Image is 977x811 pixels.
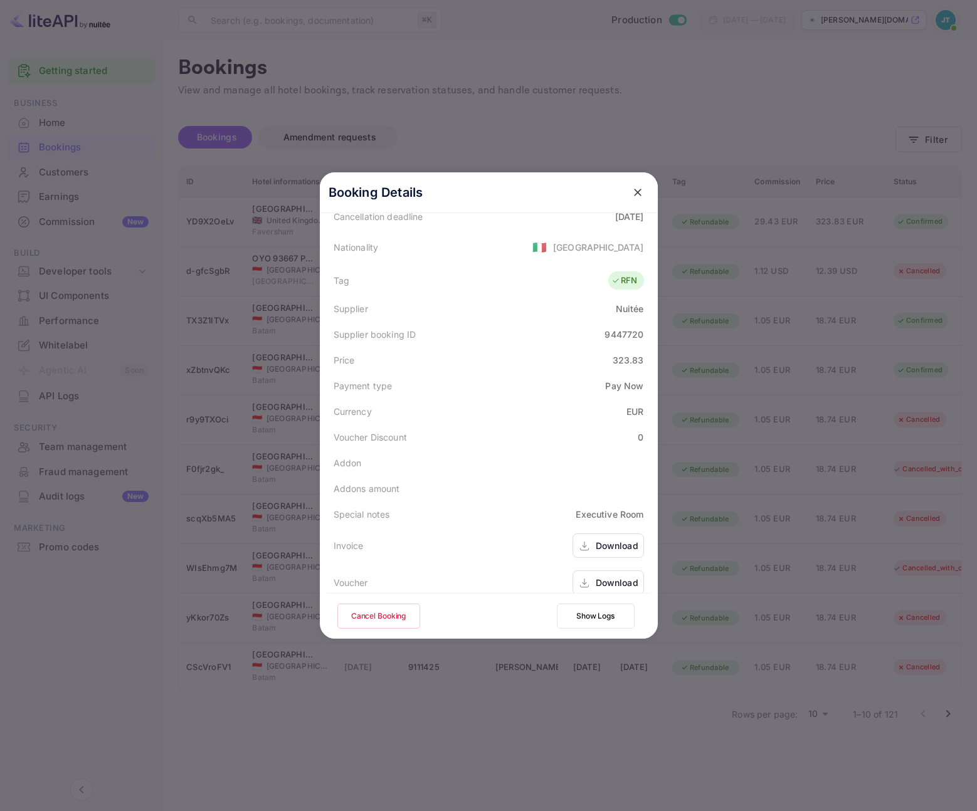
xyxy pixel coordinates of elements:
[334,508,390,521] div: Special notes
[611,275,637,287] div: RFN
[334,241,379,254] div: Nationality
[638,431,643,444] div: 0
[334,405,372,418] div: Currency
[334,302,368,315] div: Supplier
[576,508,643,521] div: Executive Room
[329,183,423,202] p: Booking Details
[605,328,643,341] div: 9447720
[532,236,547,258] span: United States
[334,328,416,341] div: Supplier booking ID
[334,482,400,495] div: Addons amount
[334,576,368,589] div: Voucher
[334,274,349,287] div: Tag
[334,456,362,469] div: Addon
[334,210,423,223] div: Cancellation deadline
[615,210,644,223] div: [DATE]
[626,405,643,418] div: EUR
[334,353,355,367] div: Price
[334,539,364,552] div: Invoice
[613,353,644,367] div: 323.83
[605,379,643,392] div: Pay Now
[596,539,638,552] div: Download
[626,181,649,204] button: close
[553,241,644,254] div: [GEOGRAPHIC_DATA]
[334,379,393,392] div: Payment type
[334,431,407,444] div: Voucher Discount
[596,576,638,589] div: Download
[337,604,420,629] button: Cancel Booking
[557,604,635,629] button: Show Logs
[616,302,644,315] div: Nuitée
